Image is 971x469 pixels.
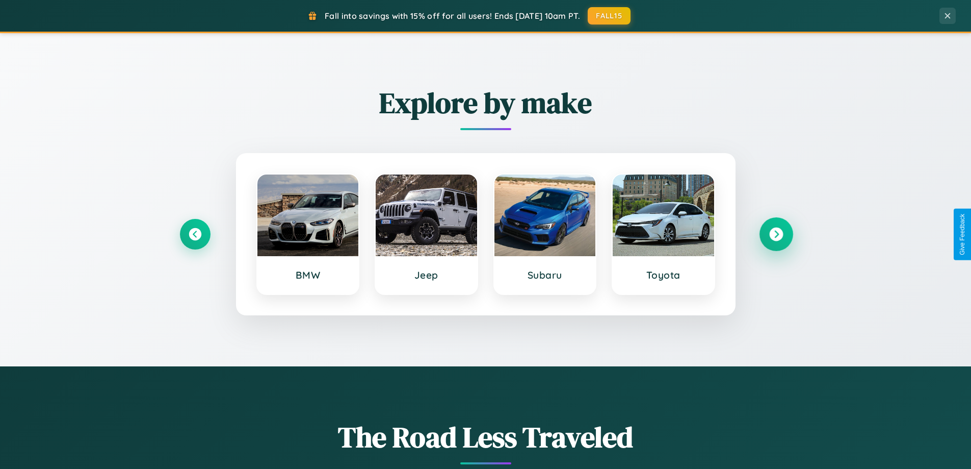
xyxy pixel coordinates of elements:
[268,269,349,281] h3: BMW
[386,269,467,281] h3: Jeep
[180,83,792,122] h2: Explore by make
[959,214,966,255] div: Give Feedback
[588,7,631,24] button: FALL15
[180,417,792,457] h1: The Road Less Traveled
[623,269,704,281] h3: Toyota
[505,269,586,281] h3: Subaru
[325,11,580,21] span: Fall into savings with 15% off for all users! Ends [DATE] 10am PT.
